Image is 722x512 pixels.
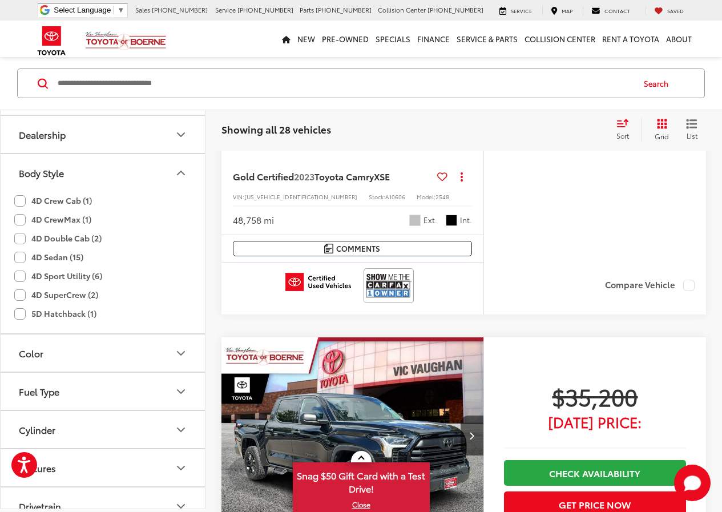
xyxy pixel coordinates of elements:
[461,172,463,181] span: dropdown dots
[674,465,711,501] button: Toggle Chat Window
[423,215,437,225] span: Ext.
[294,463,429,498] span: Snag $50 Gift Card with a Test Drive!
[583,6,639,15] a: Contact
[19,462,56,473] div: Features
[542,6,581,15] a: Map
[521,21,599,57] a: Collision Center
[378,5,426,14] span: Collision Center
[19,167,64,178] div: Body Style
[54,6,111,14] span: Select Language
[174,346,188,360] div: Color
[19,348,43,358] div: Color
[294,170,314,183] span: 2023
[174,166,188,179] div: Body Style
[504,460,686,486] a: Check Availability
[19,129,66,140] div: Dealership
[633,69,685,98] button: Search
[435,192,449,201] span: 2548
[14,229,102,248] label: 4D Double Cab (2)
[244,192,357,201] span: [US_VEHICLE_IDENTIFICATION_NUMBER]
[1,154,206,191] button: Body StyleBody Style
[616,131,629,140] span: Sort
[19,501,61,511] div: Drivetrain
[19,386,59,397] div: Fuel Type
[372,21,414,57] a: Specials
[366,271,412,301] img: CarFax One Owner
[314,170,374,183] span: Toyota Camry
[642,118,677,141] button: Grid View
[667,7,684,14] span: Saved
[215,5,236,14] span: Service
[174,461,188,474] div: Features
[663,21,695,57] a: About
[316,5,372,14] span: [PHONE_NUMBER]
[414,21,453,57] a: Finance
[30,22,73,59] img: Toyota
[605,280,695,291] label: Compare Vehicle
[686,131,697,140] span: List
[336,243,380,254] span: Comments
[417,192,435,201] span: Model:
[237,5,293,14] span: [PHONE_NUMBER]
[452,166,472,186] button: Actions
[318,21,372,57] a: Pre-Owned
[233,192,244,201] span: VIN:
[233,170,294,183] span: Gold Certified
[135,5,150,14] span: Sales
[14,267,102,285] label: 4D Sport Utility (6)
[14,210,91,229] label: 4D CrewMax (1)
[233,213,274,227] div: 48,758 mi
[54,6,124,14] a: Select Language​
[427,5,483,14] span: [PHONE_NUMBER]
[504,382,686,410] span: $35,200
[461,416,483,455] button: Next image
[1,449,206,486] button: FeaturesFeatures
[14,304,96,323] label: 5D Hatchback (1)
[233,170,433,183] a: Gold Certified2023Toyota CamryXSE
[599,21,663,57] a: Rent a Toyota
[279,21,294,57] a: Home
[233,241,472,256] button: Comments
[562,7,572,14] span: Map
[460,215,472,225] span: Int.
[611,118,642,141] button: Select sort value
[117,6,124,14] span: ▼
[677,118,706,141] button: List View
[655,131,669,141] span: Grid
[646,6,692,15] a: My Saved Vehicles
[294,21,318,57] a: New
[300,5,314,14] span: Parts
[604,7,630,14] span: Contact
[1,116,206,153] button: DealershipDealership
[324,244,333,253] img: Comments
[14,248,83,267] label: 4D Sedan (15)
[674,465,711,501] svg: Start Chat
[174,127,188,141] div: Dealership
[446,215,457,226] span: Black
[174,384,188,398] div: Fuel Type
[174,422,188,436] div: Cylinder
[57,70,633,97] input: Search by Make, Model, or Keyword
[385,192,405,201] span: A10606
[374,170,390,183] span: XSE
[285,273,351,291] img: Toyota Certified Used Vehicles
[14,285,98,304] label: 4D SuperCrew (2)
[1,334,206,372] button: ColorColor
[453,21,521,57] a: Service & Parts: Opens in a new tab
[511,7,532,14] span: Service
[19,424,55,435] div: Cylinder
[14,191,92,210] label: 4D Crew Cab (1)
[369,192,385,201] span: Stock:
[221,122,331,136] span: Showing all 28 vehicles
[152,5,208,14] span: [PHONE_NUMBER]
[491,6,541,15] a: Service
[409,215,421,226] span: Silver
[504,416,686,428] span: [DATE] Price:
[1,411,206,448] button: CylinderCylinder
[1,373,206,410] button: Fuel TypeFuel Type
[85,31,167,51] img: Vic Vaughan Toyota of Boerne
